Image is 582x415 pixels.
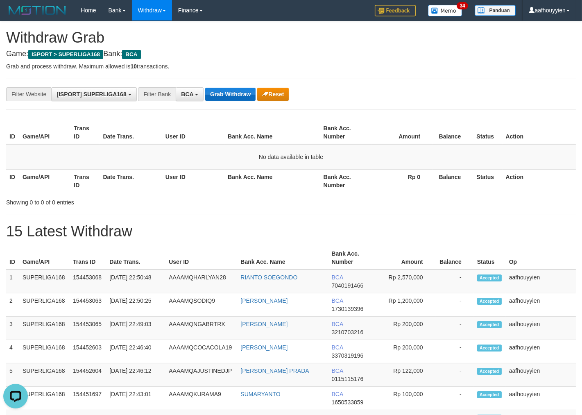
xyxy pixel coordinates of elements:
td: 3 [6,317,19,340]
span: Copy 7040191466 to clipboard [332,282,364,289]
th: User ID [162,169,224,193]
span: BCA [122,50,140,59]
th: Trans ID [70,169,100,193]
span: Accepted [477,368,502,375]
td: 4 [6,340,19,363]
span: Accepted [477,345,502,352]
td: SUPERLIGA168 [19,293,70,317]
td: 154451697 [70,387,106,410]
td: AAAAMQCOCACOLA19 [165,340,237,363]
th: Date Trans. [106,246,165,270]
th: ID [6,121,19,144]
th: Action [503,169,576,193]
th: Bank Acc. Number [328,246,377,270]
th: Trans ID [70,246,106,270]
img: Feedback.jpg [375,5,416,16]
th: Balance [433,121,473,144]
td: [DATE] 22:50:48 [106,270,165,293]
th: Trans ID [70,121,100,144]
span: BCA [332,367,343,374]
td: Rp 100,000 [377,387,435,410]
th: Status [474,246,506,270]
td: AAAAMQSODIQ9 [165,293,237,317]
th: Bank Acc. Name [224,169,320,193]
th: Game/API [19,121,70,144]
div: Filter Website [6,87,51,101]
span: Copy 0115115176 to clipboard [332,376,364,382]
td: [DATE] 22:46:12 [106,363,165,387]
th: Balance [433,169,473,193]
button: Reset [257,88,289,101]
span: Accepted [477,321,502,328]
th: Status [473,169,502,193]
td: 154453063 [70,293,106,317]
span: Copy 3210703216 to clipboard [332,329,364,336]
td: SUPERLIGA168 [19,270,70,293]
th: User ID [165,246,237,270]
td: aafhouyyien [506,363,576,387]
td: SUPERLIGA168 [19,363,70,387]
div: Showing 0 to 0 of 0 entries [6,195,236,206]
span: Copy 3370319196 to clipboard [332,352,364,359]
td: [DATE] 22:50:25 [106,293,165,317]
h1: 15 Latest Withdraw [6,223,576,240]
p: Grab and process withdraw. Maximum allowed is transactions. [6,62,576,70]
th: Game/API [19,169,70,193]
td: - [435,363,474,387]
td: aafhouyyien [506,340,576,363]
button: Open LiveChat chat widget [3,3,28,28]
span: Copy 1650533859 to clipboard [332,399,364,406]
div: Filter Bank [138,87,176,101]
a: [PERSON_NAME] [240,297,288,304]
button: Grab Withdraw [205,88,256,101]
th: Bank Acc. Number [320,169,371,193]
th: User ID [162,121,224,144]
td: 154452604 [70,363,106,387]
span: Copy 1730139396 to clipboard [332,306,364,312]
td: Rp 200,000 [377,317,435,340]
span: 34 [457,2,468,9]
td: Rp 1,200,000 [377,293,435,317]
td: - [435,293,474,317]
a: SUMARYANTO [240,391,280,397]
img: panduan.png [475,5,516,16]
th: Game/API [19,246,70,270]
h4: Game: Bank: [6,50,576,58]
td: - [435,317,474,340]
td: aafhouyyien [506,270,576,293]
th: ID [6,169,19,193]
th: Amount [371,121,433,144]
td: aafhouyyien [506,317,576,340]
th: Bank Acc. Number [320,121,371,144]
img: Button%20Memo.svg [428,5,462,16]
span: BCA [332,344,343,351]
td: 5 [6,363,19,387]
th: Date Trans. [100,121,162,144]
td: [DATE] 22:49:03 [106,317,165,340]
span: BCA [332,274,343,281]
td: 1 [6,270,19,293]
span: BCA [332,297,343,304]
td: AAAAMQAJUSTINEDJP [165,363,237,387]
strong: 10 [130,63,137,70]
span: ISPORT > SUPERLIGA168 [28,50,103,59]
td: - [435,340,474,363]
th: Amount [377,246,435,270]
td: [DATE] 22:43:01 [106,387,165,410]
a: RIANTO SOEGONDO [240,274,297,281]
td: 154453065 [70,317,106,340]
td: 154453068 [70,270,106,293]
span: [ISPORT] SUPERLIGA168 [57,91,126,98]
th: Status [473,121,502,144]
th: Rp 0 [371,169,433,193]
td: aafhouyyien [506,387,576,410]
th: Bank Acc. Name [224,121,320,144]
th: Date Trans. [100,169,162,193]
span: Accepted [477,298,502,305]
th: Action [503,121,576,144]
td: Rp 2,570,000 [377,270,435,293]
th: Bank Acc. Name [237,246,328,270]
td: SUPERLIGA168 [19,340,70,363]
td: Rp 122,000 [377,363,435,387]
td: [DATE] 22:46:40 [106,340,165,363]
